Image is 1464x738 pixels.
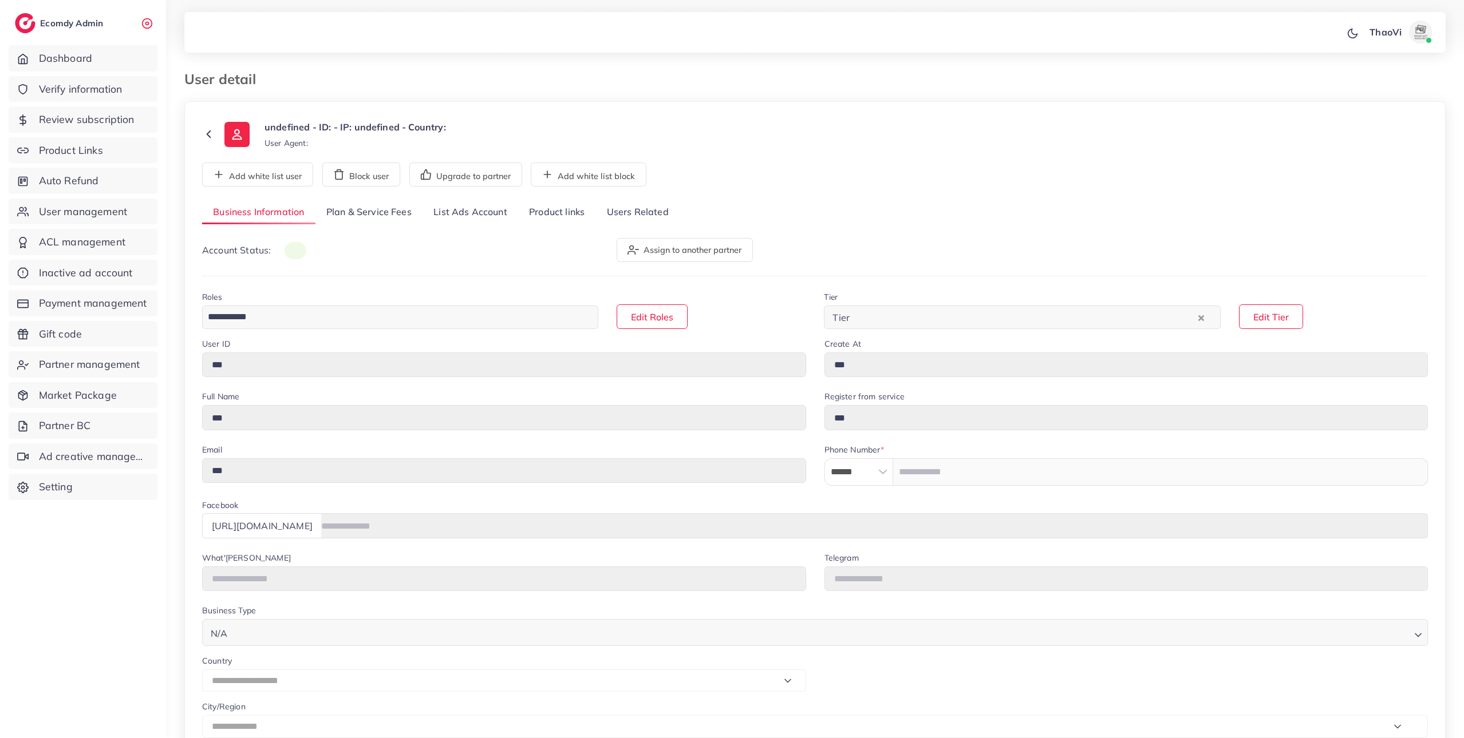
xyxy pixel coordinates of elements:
[1198,311,1204,324] button: Clear Selected
[853,308,1195,326] input: Search for option
[208,625,230,642] span: N/A
[39,112,135,127] span: Review subscription
[202,552,291,564] label: What'[PERSON_NAME]
[15,13,106,33] a: logoEcomdy Admin
[9,321,157,347] a: Gift code
[265,137,308,149] small: User Agent:
[202,499,238,511] label: Facebook
[824,291,838,303] label: Tier
[9,137,157,164] a: Product Links
[39,388,117,403] span: Market Package
[9,168,157,194] a: Auto Refund
[39,82,123,97] span: Verify information
[202,291,222,303] label: Roles
[1363,21,1437,43] a: ThaoViavatar
[824,444,885,455] label: Phone Number
[617,304,688,329] button: Edit Roles
[39,479,73,494] span: Setting
[39,327,82,342] span: Gift code
[9,45,157,72] a: Dashboard
[1409,21,1432,43] img: avatar
[531,162,646,187] button: Add white list block
[202,338,230,350] label: User ID
[518,200,595,225] a: Product links
[39,143,103,158] span: Product Links
[824,391,905,402] label: Register from service
[231,622,1410,642] input: Search for option
[9,412,157,439] a: Partner BC
[9,229,157,255] a: ACL management
[202,513,322,538] div: [URL][DOMAIN_NAME]
[824,305,1220,329] div: Search for option
[9,382,157,408] a: Market Package
[39,204,127,219] span: User management
[202,200,315,225] a: Business Information
[9,290,157,316] a: Payment management
[202,655,232,666] label: Country
[39,235,125,249] span: ACL management
[9,106,157,133] a: Review subscription
[9,76,157,102] a: Verify information
[9,351,157,378] a: Partner management
[1239,304,1303,329] button: Edit Tier
[39,418,91,433] span: Partner BC
[202,391,239,402] label: Full Name
[204,308,583,326] input: Search for option
[409,162,522,187] button: Upgrade to partner
[39,265,133,280] span: Inactive ad account
[423,200,518,225] a: List Ads Account
[9,199,157,225] a: User management
[9,474,157,500] a: Setting
[202,444,222,455] label: Email
[39,173,99,188] span: Auto Refund
[39,449,149,464] span: Ad creative management
[824,552,859,564] label: Telegram
[265,120,446,134] p: undefined - ID: - IP: undefined - Country:
[202,162,313,187] button: Add white list user
[595,200,679,225] a: Users Related
[184,71,265,88] h3: User detail
[824,338,861,350] label: Create At
[9,260,157,286] a: Inactive ad account
[39,51,92,66] span: Dashboard
[9,443,157,470] a: Ad creative management
[224,122,250,147] img: ic-user-info.36bf1079.svg
[202,243,306,257] p: Account Status:
[202,605,256,616] label: Business Type
[1370,25,1402,39] p: ThaoVi
[202,701,246,712] label: City/Region
[202,619,1428,646] div: Search for option
[15,13,35,33] img: logo
[830,309,852,326] span: Tier
[39,296,147,311] span: Payment management
[322,162,400,187] button: Block user
[40,18,106,29] h2: Ecomdy Admin
[617,238,753,262] button: Assign to another partner
[202,305,598,329] div: Search for option
[315,200,423,225] a: Plan & Service Fees
[39,357,140,372] span: Partner management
